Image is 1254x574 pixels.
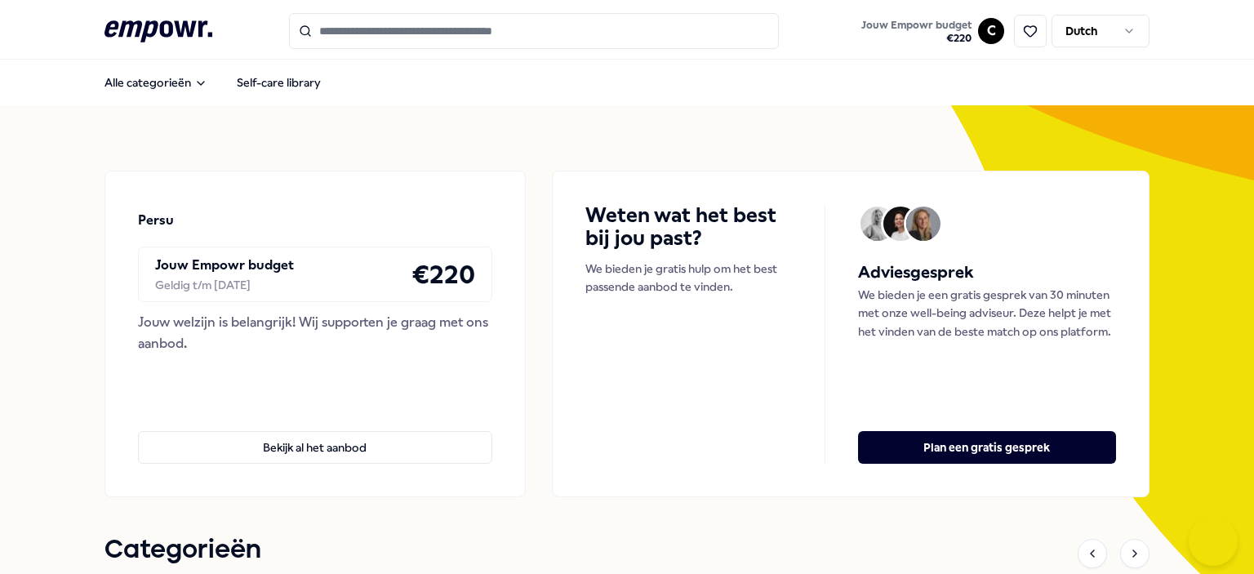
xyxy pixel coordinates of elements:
input: Search for products, categories or subcategories [289,13,779,49]
img: Avatar [883,207,918,241]
div: Geldig t/m [DATE] [155,276,294,294]
div: Jouw welzijn is belangrijk! Wij supporten je graag met ons aanbod. [138,312,492,354]
a: Jouw Empowr budget€220 [855,14,978,48]
a: Bekijk al het aanbod [138,405,492,464]
img: Avatar [906,207,940,241]
h1: Categorieën [104,530,261,571]
iframe: Help Scout Beacon - Open [1189,517,1238,566]
span: € 220 [861,32,972,45]
h5: Adviesgesprek [858,260,1116,286]
button: Jouw Empowr budget€220 [858,16,975,48]
p: Persu [138,210,174,231]
button: Bekijk al het aanbod [138,431,492,464]
h4: € 220 [411,254,475,295]
p: We bieden je gratis hulp om het best passende aanbod te vinden. [585,260,792,296]
img: Avatar [860,207,895,241]
span: Jouw Empowr budget [861,19,972,32]
p: We bieden je een gratis gesprek van 30 minuten met onze well-being adviseur. Deze helpt je met he... [858,286,1116,340]
a: Self-care library [224,66,334,99]
nav: Main [91,66,334,99]
button: Alle categorieën [91,66,220,99]
p: Jouw Empowr budget [155,255,294,276]
button: Plan een gratis gesprek [858,431,1116,464]
button: C [978,18,1004,44]
h4: Weten wat het best bij jou past? [585,204,792,250]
